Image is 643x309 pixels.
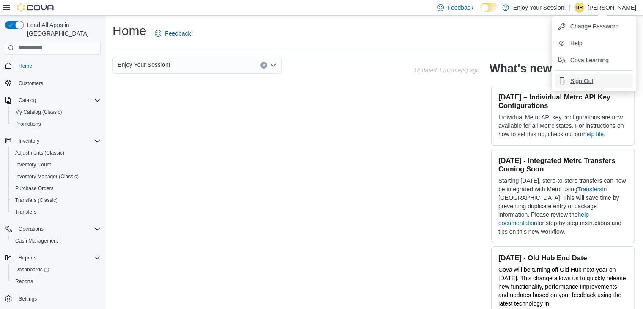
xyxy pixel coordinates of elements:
a: Reports [12,276,36,287]
button: Inventory [2,135,104,147]
span: Enjoy Your Session! [118,60,170,70]
h3: [DATE] – Individual Metrc API Key Configurations [498,93,627,110]
span: Dashboards [15,266,49,273]
p: Enjoy Your Session! [513,3,566,13]
p: Starting [DATE], store-to-store transfers can now be integrated with Metrc using in [GEOGRAPHIC_D... [498,177,627,236]
span: Inventory Manager (Classic) [15,173,79,180]
a: Feedback [151,25,194,42]
span: Cash Management [15,237,58,244]
button: Adjustments (Classic) [8,147,104,159]
span: Purchase Orders [12,183,101,193]
h1: Home [112,22,146,39]
span: Catalog [15,95,101,105]
a: Transfers [577,186,602,193]
button: My Catalog (Classic) [8,106,104,118]
span: Operations [19,226,44,232]
span: Transfers (Classic) [12,195,101,205]
span: Customers [15,78,101,88]
span: Load All Apps in [GEOGRAPHIC_DATA] [24,21,101,38]
span: Reports [19,254,36,261]
a: Settings [15,294,40,304]
a: Inventory Count [12,160,55,170]
span: Inventory [15,136,101,146]
span: Sign Out [570,77,593,85]
button: Settings [2,292,104,305]
button: Catalog [2,94,104,106]
a: help documentation [498,211,589,226]
button: Operations [2,223,104,235]
span: Purchase Orders [15,185,54,192]
button: Open list of options [270,62,276,69]
span: Catalog [19,97,36,104]
a: Transfers [12,207,40,217]
button: Cash Management [8,235,104,247]
a: Dashboards [12,265,52,275]
span: Promotions [15,121,41,127]
button: Reports [15,253,40,263]
button: Operations [15,224,47,234]
span: Inventory Manager (Classic) [12,171,101,182]
a: Dashboards [8,264,104,276]
span: Settings [15,293,101,304]
span: Cash Management [12,236,101,246]
span: Dashboards [12,265,101,275]
button: Reports [8,276,104,287]
span: Customers [19,80,43,87]
span: Reports [15,278,33,285]
span: Feedback [165,29,191,38]
h2: What's new [490,62,552,75]
p: [PERSON_NAME] [588,3,636,13]
span: Promotions [12,119,101,129]
a: Purchase Orders [12,183,57,193]
a: Customers [15,78,47,88]
a: Promotions [12,119,44,129]
span: Inventory Count [15,161,51,168]
button: Sign Out [555,74,633,88]
a: My Catalog (Classic) [12,107,66,117]
button: Change Password [555,19,633,33]
button: Inventory Manager (Classic) [8,171,104,182]
span: Help [570,39,583,47]
span: NR [575,3,583,13]
img: Cova [17,3,55,12]
button: Help [555,36,633,50]
button: Home [2,60,104,72]
a: Adjustments (Classic) [12,148,68,158]
button: Cova Learning [555,53,633,67]
span: Adjustments (Classic) [12,148,101,158]
p: Individual Metrc API key configurations are now available for all Metrc states. For instructions ... [498,113,627,138]
span: Transfers [12,207,101,217]
a: Cash Management [12,236,61,246]
button: Inventory [15,136,43,146]
button: Clear input [260,62,267,69]
div: Natasha Raymond [574,3,584,13]
p: Updated 1 minute(s) ago [414,67,479,74]
span: My Catalog (Classic) [15,109,62,116]
span: Inventory [19,138,39,144]
span: Home [15,61,101,71]
h3: [DATE] - Old Hub End Date [498,254,627,262]
span: Reports [12,276,101,287]
span: Transfers [15,209,36,215]
a: Inventory Manager (Classic) [12,171,82,182]
a: Transfers (Classic) [12,195,61,205]
span: My Catalog (Classic) [12,107,101,117]
span: Settings [19,295,37,302]
button: Customers [2,77,104,89]
input: Dark Mode [480,3,498,12]
button: Inventory Count [8,159,104,171]
span: Adjustments (Classic) [15,149,64,156]
span: Home [19,63,32,69]
span: Inventory Count [12,160,101,170]
button: Promotions [8,118,104,130]
button: Purchase Orders [8,182,104,194]
span: Feedback [447,3,473,12]
a: help file [583,131,604,138]
span: Operations [15,224,101,234]
button: Reports [2,252,104,264]
span: Transfers (Classic) [15,197,57,204]
button: Catalog [15,95,39,105]
h3: [DATE] - Integrated Metrc Transfers Coming Soon [498,156,627,173]
span: Cova Learning [570,56,609,64]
